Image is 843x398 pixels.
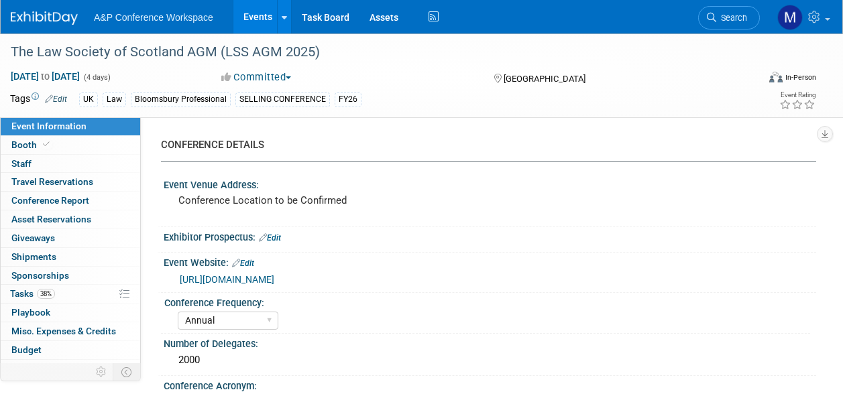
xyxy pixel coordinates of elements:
[1,304,140,322] a: Playbook
[217,70,296,84] button: Committed
[164,334,816,350] div: Number of Delegates:
[43,141,50,148] i: Booth reservation complete
[769,72,783,82] img: Format-Inperson.png
[6,40,747,64] div: The Law Society of Scotland AGM (LSS AGM 2025)
[10,92,67,107] td: Tags
[11,176,93,187] span: Travel Reservations
[11,270,69,281] span: Sponsorships
[1,229,140,247] a: Giveaways
[180,274,274,285] a: [URL][DOMAIN_NAME]
[164,175,816,192] div: Event Venue Address:
[11,11,78,25] img: ExhibitDay
[164,293,810,310] div: Conference Frequency:
[232,259,254,268] a: Edit
[113,363,141,381] td: Toggle Event Tabs
[235,92,330,107] div: SELLING CONFERENCE
[777,5,803,30] img: Matt Hambridge
[1,173,140,191] a: Travel Reservations
[10,288,55,299] span: Tasks
[1,267,140,285] a: Sponsorships
[698,6,760,29] a: Search
[94,12,213,23] span: A&P Conference Workspace
[335,92,361,107] div: FY26
[1,117,140,135] a: Event Information
[37,289,55,299] span: 38%
[11,195,89,206] span: Conference Report
[131,92,231,107] div: Bloomsbury Professional
[1,248,140,266] a: Shipments
[164,253,816,270] div: Event Website:
[161,138,806,152] div: CONFERENCE DETAILS
[11,233,55,243] span: Giveaways
[11,214,91,224] span: Asset Reservations
[259,233,281,243] a: Edit
[11,344,42,355] span: Budget
[79,92,98,107] div: UK
[1,210,140,228] a: Asset Reservations
[1,155,140,173] a: Staff
[174,350,806,371] div: 2000
[716,13,747,23] span: Search
[504,74,585,84] span: [GEOGRAPHIC_DATA]
[39,71,52,82] span: to
[11,326,116,336] span: Misc. Expenses & Credits
[164,376,816,393] div: Conference Acronym:
[82,73,111,82] span: (4 days)
[1,322,140,340] a: Misc. Expenses & Credits
[164,227,816,245] div: Exhibitor Prospectus:
[10,70,80,82] span: [DATE] [DATE]
[1,192,140,210] a: Conference Report
[11,307,50,318] span: Playbook
[90,363,113,381] td: Personalize Event Tab Strip
[699,70,816,90] div: Event Format
[779,92,816,98] div: Event Rating
[785,72,816,82] div: In-Person
[1,360,140,378] a: ROI, Objectives & ROO
[11,363,101,374] span: ROI, Objectives & ROO
[1,285,140,303] a: Tasks38%
[11,251,56,262] span: Shipments
[1,341,140,359] a: Budget
[1,136,140,154] a: Booth
[103,92,126,107] div: Law
[11,121,87,131] span: Event Information
[11,139,52,150] span: Booth
[178,194,420,206] pre: Conference Location to be Confirmed
[11,158,32,169] span: Staff
[45,94,67,104] a: Edit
